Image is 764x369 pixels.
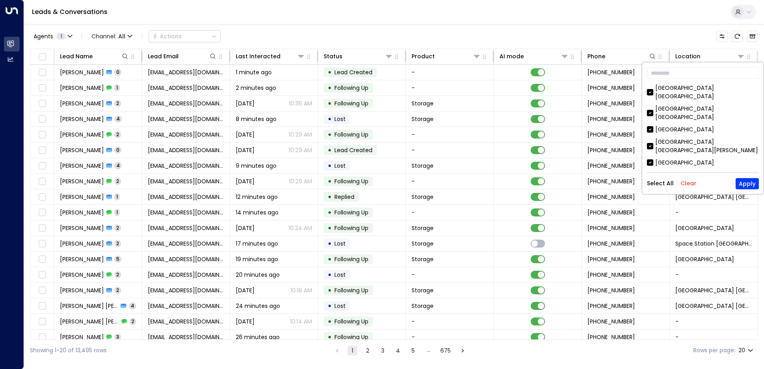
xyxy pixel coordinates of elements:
[587,333,635,341] span: +441939769837
[587,68,635,76] span: +447914023564
[236,271,280,279] span: 20 minutes ago
[37,254,47,264] span: Toggle select row
[328,252,332,266] div: •
[236,224,255,232] span: Yesterday
[290,286,312,294] p: 10:18 AM
[334,286,368,294] span: Following Up
[328,97,332,110] div: •
[334,224,368,232] span: Following Up
[88,31,135,42] button: Channel:All
[60,52,93,61] div: Lead Name
[60,208,104,216] span: Amit Kotadia
[328,175,332,188] div: •
[60,52,129,61] div: Lead Name
[587,208,635,216] span: +447886414620
[675,286,752,294] span: Space Station Castle Bromwich
[439,346,452,355] button: Go to page 675
[680,180,696,186] button: Clear
[152,33,182,40] div: Actions
[675,224,734,232] span: Space Station Isleworth
[60,255,104,263] span: Adeleke Fadipe
[148,224,224,232] span: amitckotadia@gmail.com
[334,84,368,92] span: Following Up
[675,193,752,201] span: Space Station Shrewsbury
[236,333,280,341] span: 26 minutes ago
[32,7,107,16] a: Leads & Conversations
[647,84,759,101] div: [GEOGRAPHIC_DATA] [GEOGRAPHIC_DATA]
[129,318,136,325] span: 2
[675,240,752,248] span: Space Station Brentford
[406,267,494,282] td: -
[587,271,635,279] span: +447517082796
[37,83,47,93] span: Toggle select row
[675,52,700,61] div: Location
[288,224,312,232] p: 10:24 AM
[412,286,434,294] span: Storage
[675,52,745,61] div: Location
[334,240,346,248] span: Lost
[149,30,221,42] button: Actions
[37,67,47,77] span: Toggle select row
[348,346,357,355] button: page 1
[328,112,332,126] div: •
[412,224,434,232] span: Storage
[412,115,434,123] span: Storage
[30,346,107,355] div: Showing 1-20 of 13,495 rows
[328,315,332,328] div: •
[458,346,468,355] button: Go to next page
[114,84,120,91] span: 1
[114,333,121,340] span: 3
[37,317,47,327] span: Toggle select row
[647,159,759,167] div: [GEOGRAPHIC_DATA]
[499,52,569,61] div: AI mode
[334,99,368,107] span: Following Up
[236,302,280,310] span: 24 minutes ago
[334,193,354,201] span: Replied
[747,31,758,42] button: Archived Leads
[236,52,305,61] div: Last Interacted
[412,99,434,107] span: Storage
[236,255,278,263] span: 19 minutes ago
[236,99,255,107] span: Yesterday
[148,131,224,139] span: ryanarmstrong94@live.com
[37,332,47,342] span: Toggle select row
[412,240,434,248] span: Storage
[37,114,47,124] span: Toggle select row
[406,174,494,189] td: -
[148,52,179,61] div: Lead Email
[236,52,281,61] div: Last Interacted
[56,33,66,40] span: 1
[148,208,224,216] span: amitckotadia@gmail.com
[37,99,47,109] span: Toggle select row
[587,317,635,325] span: +447340831957
[289,146,312,154] p: 10:29 AM
[587,193,635,201] span: +447422535083
[324,52,393,61] div: Status
[412,52,435,61] div: Product
[236,115,277,123] span: 8 minutes ago
[236,131,255,139] span: Sep 20, 2025
[647,105,759,121] div: [GEOGRAPHIC_DATA] [GEOGRAPHIC_DATA]
[37,270,47,280] span: Toggle select row
[148,52,217,61] div: Lead Email
[587,99,635,107] span: +447733364777
[114,115,122,122] span: 4
[406,329,494,345] td: -
[37,223,47,233] span: Toggle select row
[148,162,224,170] span: susangalloway387@hotmail.co.uk
[499,52,524,61] div: AI mode
[693,346,735,355] label: Rows per page:
[412,52,481,61] div: Product
[60,162,104,170] span: Susan Galloway
[114,162,122,169] span: 4
[406,314,494,329] td: -
[587,84,635,92] span: +447733364777
[408,346,418,355] button: Go to page 5
[37,161,47,171] span: Toggle select row
[406,143,494,158] td: -
[363,346,372,355] button: Go to page 2
[334,115,346,123] span: Lost
[328,330,332,344] div: •
[378,346,388,355] button: Go to page 3
[738,345,755,356] div: 20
